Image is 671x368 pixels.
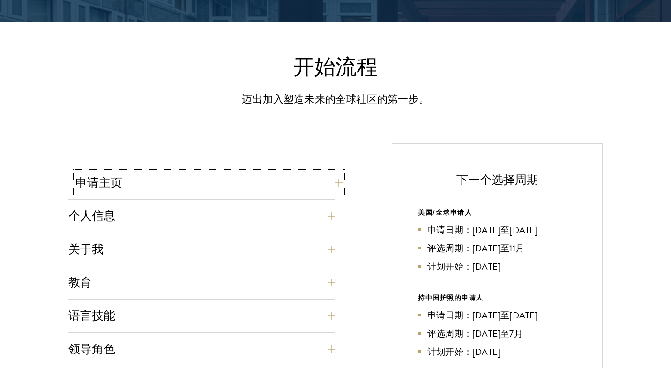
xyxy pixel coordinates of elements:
li: 申请日期：[DATE]至[DATE] [418,308,576,322]
button: 领导角色 [68,338,335,360]
div: 美国/全球申请人 [418,207,576,218]
li: 申请日期：[DATE]至[DATE] [418,223,576,237]
li: 评选周期：[DATE]至11月 [418,241,576,255]
li: 评选周期：[DATE]至7月 [418,327,576,340]
button: 教育 [68,271,335,294]
button: 申请主页 [75,172,343,194]
p: 迈出加入塑造未来的全球社区的第一步。 [190,91,481,108]
li: 计划开始：[DATE] [418,260,576,273]
h2: 开始流程 [190,54,481,81]
button: 关于我 [68,238,335,261]
button: 语言技能 [68,305,335,327]
li: 计划开始：[DATE] [418,345,576,359]
h5: 下一个选择周期 [418,172,576,188]
div: 持中国护照的申请人 [418,292,576,304]
button: 个人信息 [68,205,335,227]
